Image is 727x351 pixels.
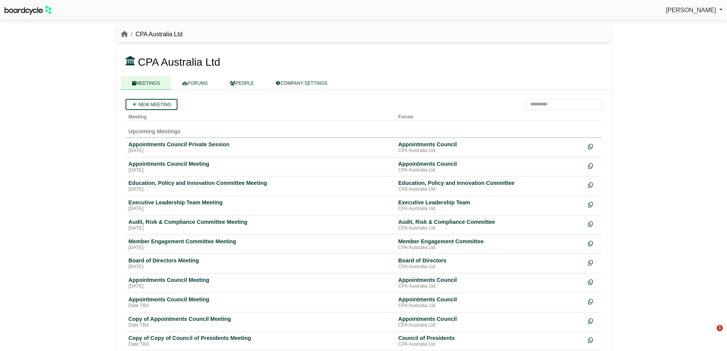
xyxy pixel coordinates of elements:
div: Make a copy [588,257,599,267]
td: Upcoming Meetings [126,121,602,137]
div: [DATE] [129,225,392,231]
a: Board of Directors CPA Australia Ltd [398,257,582,270]
div: [DATE] [129,206,392,212]
div: Appointments Council [398,141,582,148]
div: CPA Australia Ltd [398,322,582,328]
a: Member Engagement Committee CPA Australia Ltd [398,238,582,251]
div: CPA Australia Ltd [398,186,582,192]
a: Appointments Council Meeting [DATE] [129,277,392,290]
a: Appointments Council CPA Australia Ltd [398,277,582,290]
a: Appointments Council CPA Australia Ltd [398,296,582,309]
div: [DATE] [129,167,392,173]
div: [DATE] [129,283,392,290]
div: Copy of Copy of Council of Presidents Meeting [129,335,392,341]
div: Education, Policy and Innovation Committee Meeting [129,180,392,186]
div: Appointments Council Private Session [129,141,392,148]
div: Make a copy [588,296,599,306]
div: Council of Presidents [398,335,582,341]
span: CPA Australia Ltd [138,56,220,68]
li: CPA Australia Ltd [128,29,183,39]
div: CPA Australia Ltd [398,148,582,154]
div: CPA Australia Ltd [398,264,582,270]
div: CPA Australia Ltd [398,341,582,348]
div: CPA Australia Ltd [398,283,582,290]
div: Member Engagement Committee Meeting [129,238,392,245]
div: Member Engagement Committee [398,238,582,245]
div: Make a copy [588,335,599,345]
nav: breadcrumb [121,29,183,39]
div: Copy of Appointments Council Meeting [129,315,392,322]
div: [DATE] [129,186,392,192]
a: PEOPLE [219,76,265,90]
div: Appointments Council [398,277,582,283]
div: Audit, Risk & Compliance Committee [398,218,582,225]
div: Audit, Risk & Compliance Committee Meeting [129,218,392,225]
div: Make a copy [588,277,599,287]
a: Audit, Risk & Compliance Committee Meeting [DATE] [129,218,392,231]
a: [PERSON_NAME] [666,5,722,15]
a: New meeting [126,99,177,110]
th: Meeting [126,110,395,121]
div: Appointments Council Meeting [129,160,392,167]
div: Make a copy [588,218,599,229]
div: CPA Australia Ltd [398,206,582,212]
div: Appointments Council Meeting [129,277,392,283]
iframe: Intercom live chat [701,325,719,343]
div: Appointments Council [398,160,582,167]
a: Audit, Risk & Compliance Committee CPA Australia Ltd [398,218,582,231]
a: Executive Leadership Team Meeting [DATE] [129,199,392,212]
a: Appointments Council Private Session [DATE] [129,141,392,154]
div: [DATE] [129,245,392,251]
span: 1 [717,325,723,331]
div: CPA Australia Ltd [398,245,582,251]
div: CPA Australia Ltd [398,225,582,231]
div: Date TBA [129,341,392,348]
a: Appointments Council CPA Australia Ltd [398,141,582,154]
div: Date TBA [129,303,392,309]
div: CPA Australia Ltd [398,167,582,173]
a: Copy of Copy of Council of Presidents Meeting Date TBA [129,335,392,348]
a: FORUMS [171,76,219,90]
div: Make a copy [588,180,599,190]
div: Executive Leadership Team [398,199,582,206]
div: Education, Policy and Innovation Committee [398,180,582,186]
span: [PERSON_NAME] [666,7,716,13]
a: Copy of Appointments Council Meeting Date TBA [129,315,392,328]
div: Appointments Council Meeting [129,296,392,303]
div: Board of Directors Meeting [129,257,392,264]
a: Appointments Council CPA Australia Ltd [398,160,582,173]
div: CPA Australia Ltd [398,303,582,309]
a: Education, Policy and Innovation Committee CPA Australia Ltd [398,180,582,192]
a: COMPANY SETTINGS [265,76,339,90]
div: [DATE] [129,264,392,270]
a: Appointments Council Meeting [DATE] [129,160,392,173]
a: Member Engagement Committee Meeting [DATE] [129,238,392,251]
div: Appointments Council [398,296,582,303]
div: Date TBA [129,322,392,328]
a: Appointments Council CPA Australia Ltd [398,315,582,328]
div: Make a copy [588,199,599,209]
a: MEETINGS [121,76,171,90]
div: Executive Leadership Team Meeting [129,199,392,206]
a: Executive Leadership Team CPA Australia Ltd [398,199,582,212]
a: Education, Policy and Innovation Committee Meeting [DATE] [129,180,392,192]
a: Board of Directors Meeting [DATE] [129,257,392,270]
div: Board of Directors [398,257,582,264]
a: Appointments Council Meeting Date TBA [129,296,392,309]
div: [DATE] [129,148,392,154]
img: BoardcycleBlackGreen-aaafeed430059cb809a45853b8cf6d952af9d84e6e89e1f1685b34bfd5cb7d64.svg [5,5,52,15]
div: Make a copy [588,238,599,248]
div: Make a copy [588,141,599,151]
a: Council of Presidents CPA Australia Ltd [398,335,582,348]
div: Make a copy [588,160,599,171]
th: Forum [395,110,585,121]
div: Appointments Council [398,315,582,322]
div: Make a copy [588,315,599,326]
